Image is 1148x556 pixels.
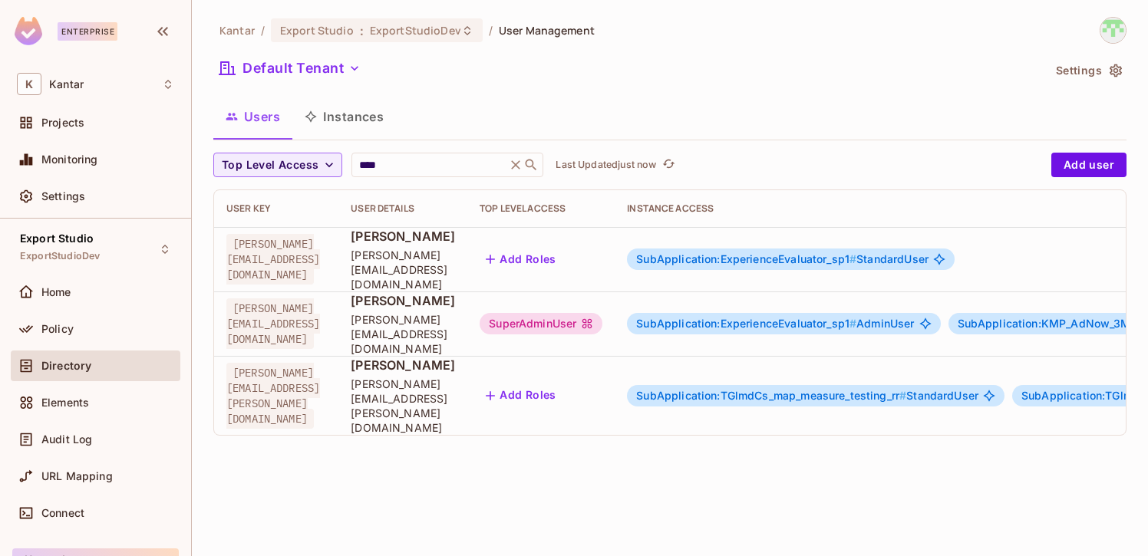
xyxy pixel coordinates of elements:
[261,23,265,38] li: /
[636,317,856,330] span: SubApplication:ExperienceEvaluator_sp1
[556,159,656,171] p: Last Updated just now
[41,507,84,519] span: Connect
[480,313,602,334] div: SuperAdminUser
[213,56,367,81] button: Default Tenant
[499,23,595,38] span: User Management
[226,298,320,349] span: [PERSON_NAME][EMAIL_ADDRESS][DOMAIN_NAME]
[351,248,455,291] span: [PERSON_NAME][EMAIL_ADDRESS][DOMAIN_NAME]
[849,317,856,330] span: #
[41,470,113,482] span: URL Mapping
[351,312,455,356] span: [PERSON_NAME][EMAIL_ADDRESS][DOMAIN_NAME]
[636,390,978,402] span: StandardUser
[351,377,455,435] span: [PERSON_NAME][EMAIL_ADDRESS][PERSON_NAME][DOMAIN_NAME]
[659,156,678,174] button: refresh
[958,317,1138,330] span: SubApplication:KMP_AdNow_3M
[20,250,100,262] span: ExportStudioDev
[480,383,562,408] button: Add Roles
[351,357,455,373] span: [PERSON_NAME]
[480,202,602,215] div: Top Level Access
[280,23,354,38] span: Export Studio
[41,190,85,202] span: Settings
[49,78,84,90] span: Workspace: Kantar
[41,396,89,409] span: Elements
[1050,58,1127,83] button: Settings
[226,234,320,285] span: [PERSON_NAME][EMAIL_ADDRESS][DOMAIN_NAME]
[1100,18,1126,43] img: Devesh.Kumar@Kantar.com
[41,360,91,372] span: Directory
[58,22,117,41] div: Enterprise
[41,117,84,129] span: Projects
[899,389,906,402] span: #
[1051,153,1127,177] button: Add user
[15,17,42,45] img: SReyMgAAAABJRU5ErkJggg==
[636,252,856,265] span: SubApplication:ExperienceEvaluator_sp1
[292,97,396,136] button: Instances
[370,23,461,38] span: ExportStudioDev
[213,97,292,136] button: Users
[636,389,906,402] span: SubApplication:TGlmdCs_map_measure_testing_rr
[20,232,94,245] span: Export Studio
[41,323,74,335] span: Policy
[222,156,318,175] span: Top Level Access
[17,73,41,95] span: K
[41,153,98,166] span: Monitoring
[41,286,71,298] span: Home
[213,153,342,177] button: Top Level Access
[656,156,678,174] span: Click to refresh data
[351,292,455,309] span: [PERSON_NAME]
[849,252,856,265] span: #
[636,317,914,330] span: AdminUser
[480,247,562,271] button: Add Roles
[41,433,92,446] span: Audit Log
[226,202,326,215] div: User Key
[662,157,675,173] span: refresh
[359,25,365,37] span: :
[226,363,320,429] span: [PERSON_NAME][EMAIL_ADDRESS][PERSON_NAME][DOMAIN_NAME]
[219,23,255,38] span: the active workspace
[636,253,929,265] span: StandardUser
[351,202,455,215] div: User Details
[489,23,493,38] li: /
[351,228,455,245] span: [PERSON_NAME]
